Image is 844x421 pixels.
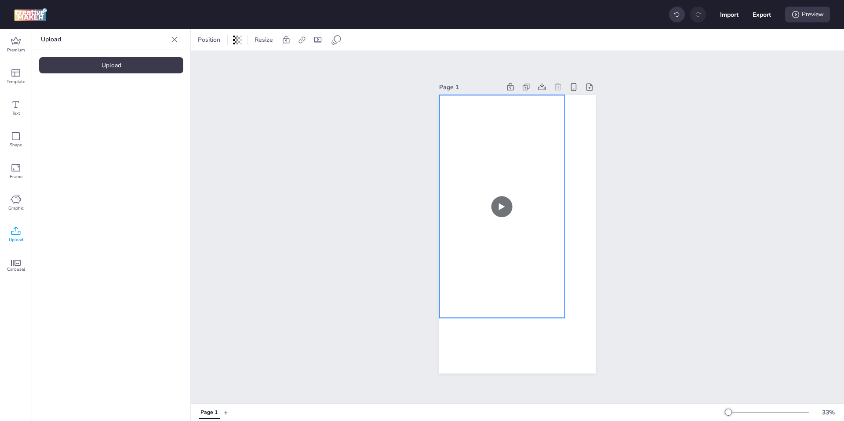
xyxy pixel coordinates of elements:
span: Graphic [8,205,24,212]
span: Resize [253,35,275,44]
div: Preview [785,7,830,22]
span: Premium [7,47,25,54]
span: Upload [9,236,23,243]
p: Upload [41,29,167,50]
div: Upload [39,57,183,73]
div: 33 % [818,408,839,417]
span: Shape [10,142,22,149]
button: Import [720,5,738,24]
button: Export [753,5,771,24]
div: Tabs [194,405,224,420]
span: Text [12,110,20,117]
span: Carousel [7,266,25,273]
div: Page 1 [200,409,218,417]
img: logo Creative Maker [14,8,47,21]
span: Template [7,78,25,85]
button: + [224,405,228,420]
div: Page 1 [439,83,501,92]
span: Frame [10,173,22,180]
span: Position [196,35,222,44]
